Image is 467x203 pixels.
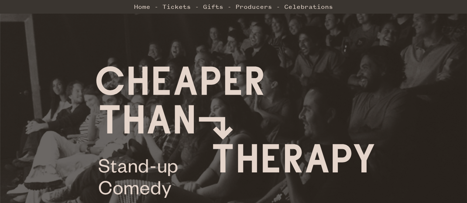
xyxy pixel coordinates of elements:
[96,66,374,198] img: Cheaper Than Therapy logo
